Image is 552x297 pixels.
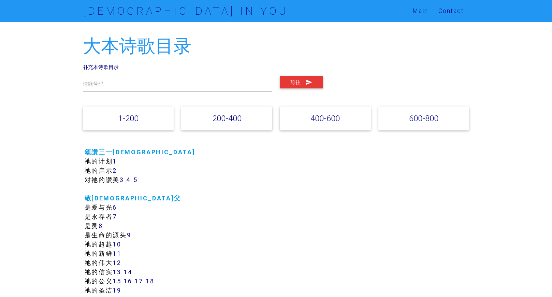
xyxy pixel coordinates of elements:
a: 400-600 [310,113,340,123]
a: 补充本诗歌目录 [83,64,119,70]
a: 3 [120,176,124,184]
a: 1 [113,157,117,165]
a: 9 [127,231,131,239]
a: 15 [113,277,121,285]
a: 2 [113,167,117,174]
a: 10 [113,240,121,248]
a: 19 [113,286,121,294]
a: 600-800 [409,113,438,123]
a: 17 [134,277,143,285]
a: 200-400 [212,113,242,123]
a: 1-200 [118,113,139,123]
a: 8 [99,222,103,230]
a: 敬[DEMOGRAPHIC_DATA]父 [85,194,181,202]
label: 诗歌号码 [83,80,103,88]
a: 7 [113,213,117,221]
a: 13 [113,268,121,276]
a: 18 [146,277,154,285]
a: 颂讚三一[DEMOGRAPHIC_DATA] [85,148,195,156]
a: 6 [113,203,117,211]
a: 4 [126,176,131,184]
a: 16 [124,277,132,285]
h2: 大本诗歌目录 [83,36,469,56]
a: 5 [133,176,138,184]
a: 12 [113,259,121,267]
button: 前往 [280,76,323,88]
a: 14 [124,268,132,276]
a: 11 [113,250,121,257]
